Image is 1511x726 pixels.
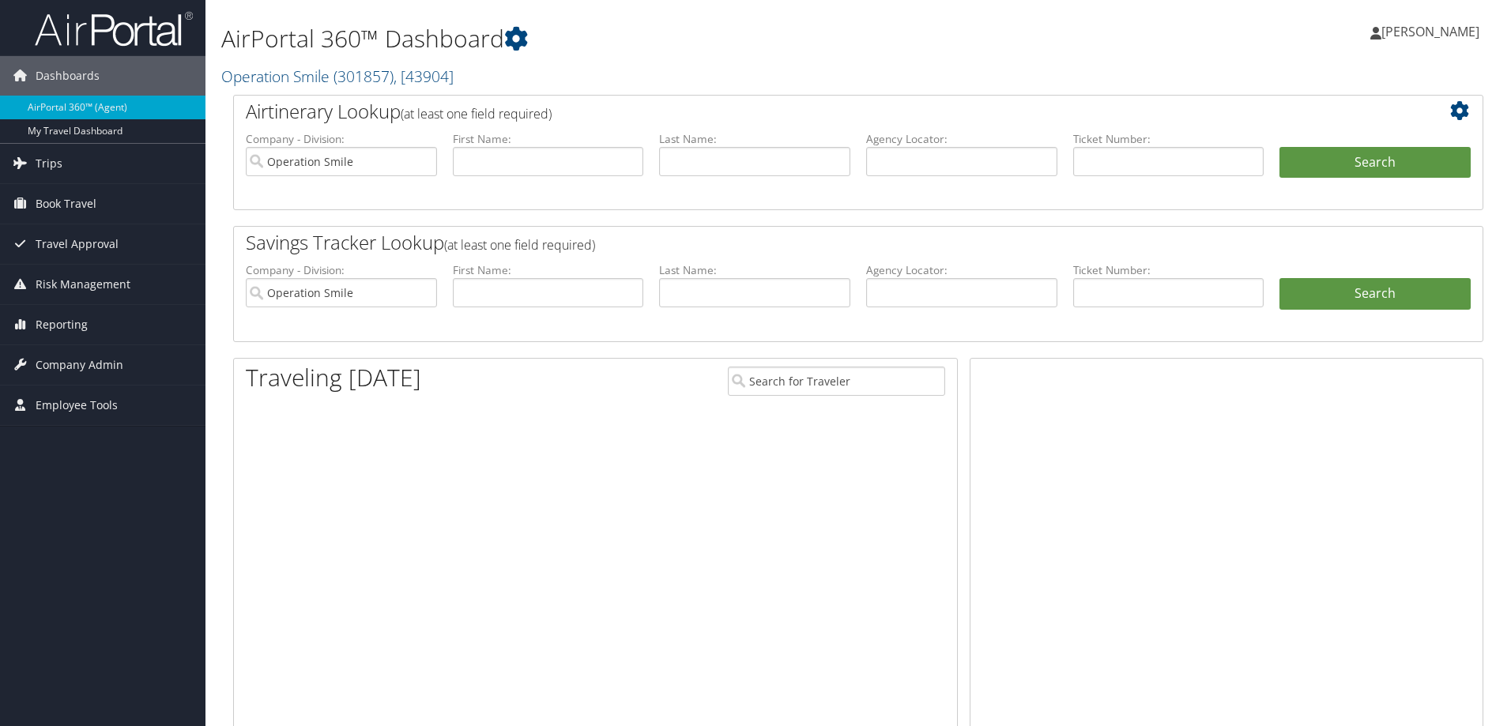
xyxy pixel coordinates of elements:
[866,262,1057,278] label: Agency Locator:
[246,229,1366,256] h2: Savings Tracker Lookup
[401,105,552,122] span: (at least one field required)
[453,131,644,147] label: First Name:
[866,131,1057,147] label: Agency Locator:
[1073,131,1264,147] label: Ticket Number:
[36,386,118,425] span: Employee Tools
[36,184,96,224] span: Book Travel
[333,66,394,87] span: ( 301857 )
[659,131,850,147] label: Last Name:
[36,305,88,344] span: Reporting
[246,98,1366,125] h2: Airtinerary Lookup
[246,262,437,278] label: Company - Division:
[659,262,850,278] label: Last Name:
[221,66,454,87] a: Operation Smile
[1279,278,1471,310] a: Search
[1370,8,1495,55] a: [PERSON_NAME]
[36,144,62,183] span: Trips
[246,361,421,394] h1: Traveling [DATE]
[728,367,945,396] input: Search for Traveler
[1073,262,1264,278] label: Ticket Number:
[36,265,130,304] span: Risk Management
[246,278,437,307] input: search accounts
[221,22,1071,55] h1: AirPortal 360™ Dashboard
[36,56,100,96] span: Dashboards
[246,131,437,147] label: Company - Division:
[35,10,193,47] img: airportal-logo.png
[394,66,454,87] span: , [ 43904 ]
[453,262,644,278] label: First Name:
[36,345,123,385] span: Company Admin
[36,224,119,264] span: Travel Approval
[1381,23,1479,40] span: [PERSON_NAME]
[444,236,595,254] span: (at least one field required)
[1279,147,1471,179] button: Search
